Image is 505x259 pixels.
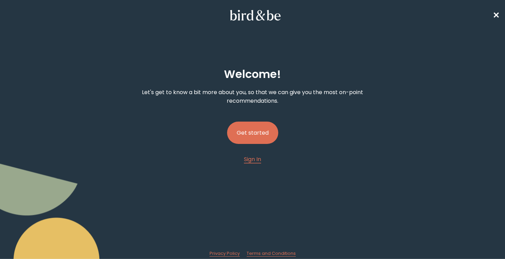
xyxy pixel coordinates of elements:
[210,250,240,256] span: Privacy Policy
[224,66,281,82] h2: Welcome !
[244,155,261,163] span: Sign In
[227,111,278,155] a: Get started
[471,227,498,252] iframe: Gorgias live chat messenger
[493,9,500,21] a: ✕
[244,155,261,164] a: Sign In
[227,122,278,144] button: Get started
[493,10,500,21] span: ✕
[132,88,373,105] p: Let's get to know a bit more about you, so that we can give you the most on-point recommendations.
[210,250,240,257] a: Privacy Policy
[247,250,296,257] a: Terms and Conditions
[247,250,296,256] span: Terms and Conditions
